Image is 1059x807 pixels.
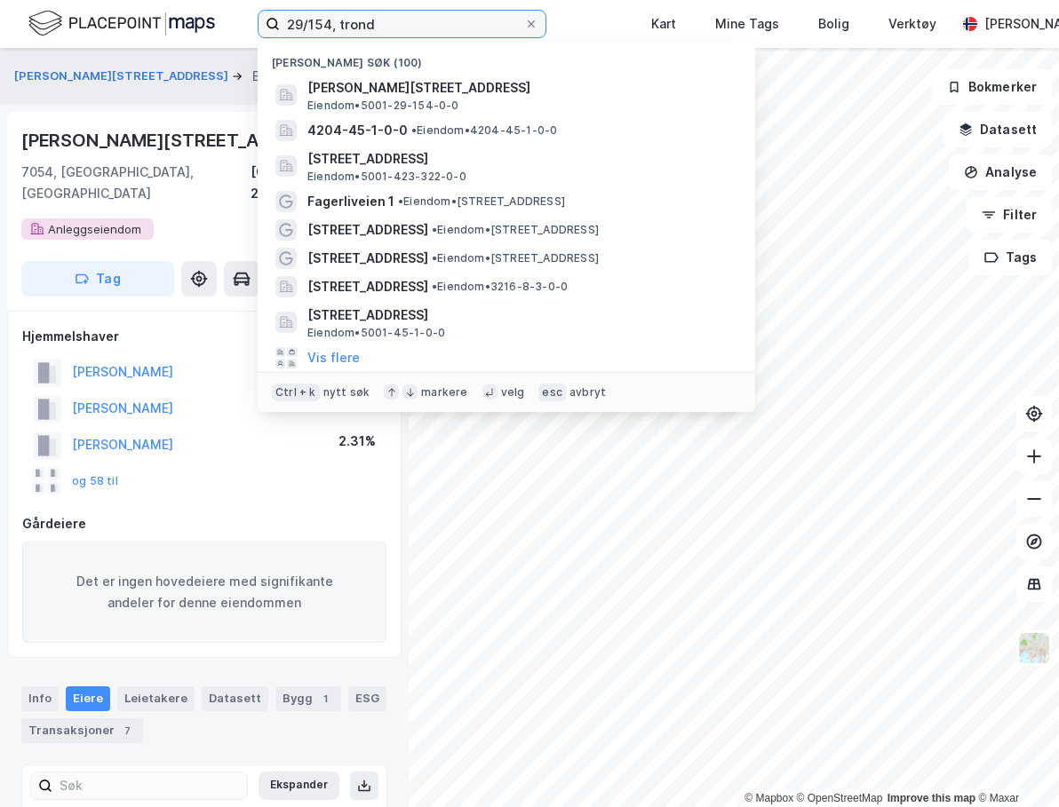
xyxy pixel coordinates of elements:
div: Eiendom [252,66,306,87]
div: [PERSON_NAME] søk (100) [258,42,755,74]
div: Kontrollprogram for chat [970,722,1059,807]
span: Eiendom • 5001-45-1-0-0 [307,326,445,340]
input: Søk [52,772,247,799]
img: Z [1017,631,1051,665]
button: Bokmerker [932,69,1052,105]
div: ESG [348,686,386,711]
button: Datasett [944,112,1052,147]
div: Eiere [66,686,110,711]
div: Transaksjoner [21,718,143,743]
img: logo.f888ab2527a4732fd821a326f86c7f29.svg [28,8,215,39]
button: Tags [969,240,1052,275]
div: Verktøy [888,13,936,35]
div: Bolig [818,13,849,35]
div: [PERSON_NAME][STREET_ADDRESS] [21,126,338,154]
span: Eiendom • 5001-29-154-0-0 [307,99,459,113]
div: Det er ingen hovedeiere med signifikante andeler for denne eiendommen [22,542,386,643]
span: • [432,223,437,236]
span: • [411,123,417,137]
div: Gårdeiere [22,513,386,534]
span: Fagerliveien 1 [307,191,394,212]
div: Hjemmelshaver [22,326,386,347]
button: [PERSON_NAME][STREET_ADDRESS] [14,67,232,85]
div: 7 [118,722,136,740]
div: Ctrl + k [272,384,320,401]
span: Eiendom • 4204-45-1-0-0 [411,123,557,138]
div: Kart [651,13,676,35]
span: [STREET_ADDRESS] [307,305,734,326]
button: Analyse [949,154,1052,190]
div: Datasett [202,686,268,711]
div: avbryt [569,385,606,400]
span: [PERSON_NAME][STREET_ADDRESS] [307,77,734,99]
div: Leietakere [117,686,195,711]
div: 2.31% [338,431,376,452]
button: Ekspander [259,771,339,800]
span: Eiendom • [STREET_ADDRESS] [432,251,599,265]
span: Eiendom • 5001-423-322-0-0 [307,170,466,184]
a: Mapbox [744,792,793,804]
span: [STREET_ADDRESS] [307,219,428,241]
div: markere [421,385,467,400]
span: [STREET_ADDRESS] [307,248,428,269]
button: Tag [21,261,174,297]
span: [STREET_ADDRESS] [307,148,734,170]
span: [STREET_ADDRESS] [307,276,428,297]
div: [GEOGRAPHIC_DATA], 29/160 [251,162,387,204]
div: 1 [316,690,334,708]
div: Info [21,686,59,711]
a: Improve this map [888,792,975,804]
span: 4204-45-1-0-0 [307,120,408,141]
input: Søk på adresse, matrikkel, gårdeiere, leietakere eller personer [280,11,524,37]
span: • [432,251,437,265]
span: • [398,194,403,208]
div: nytt søk [323,385,370,400]
button: Filter [967,197,1052,233]
div: 7054, [GEOGRAPHIC_DATA], [GEOGRAPHIC_DATA] [21,162,251,204]
div: esc [538,384,566,401]
a: OpenStreetMap [797,792,883,804]
button: Vis flere [307,347,360,368]
span: Eiendom • [STREET_ADDRESS] [398,194,565,209]
span: Eiendom • [STREET_ADDRESS] [432,223,599,237]
div: velg [501,385,525,400]
span: • [432,280,437,293]
div: Bygg [275,686,341,711]
div: Mine Tags [715,13,779,35]
span: Eiendom • 3216-8-3-0-0 [432,280,568,294]
iframe: Chat Widget [970,722,1059,807]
